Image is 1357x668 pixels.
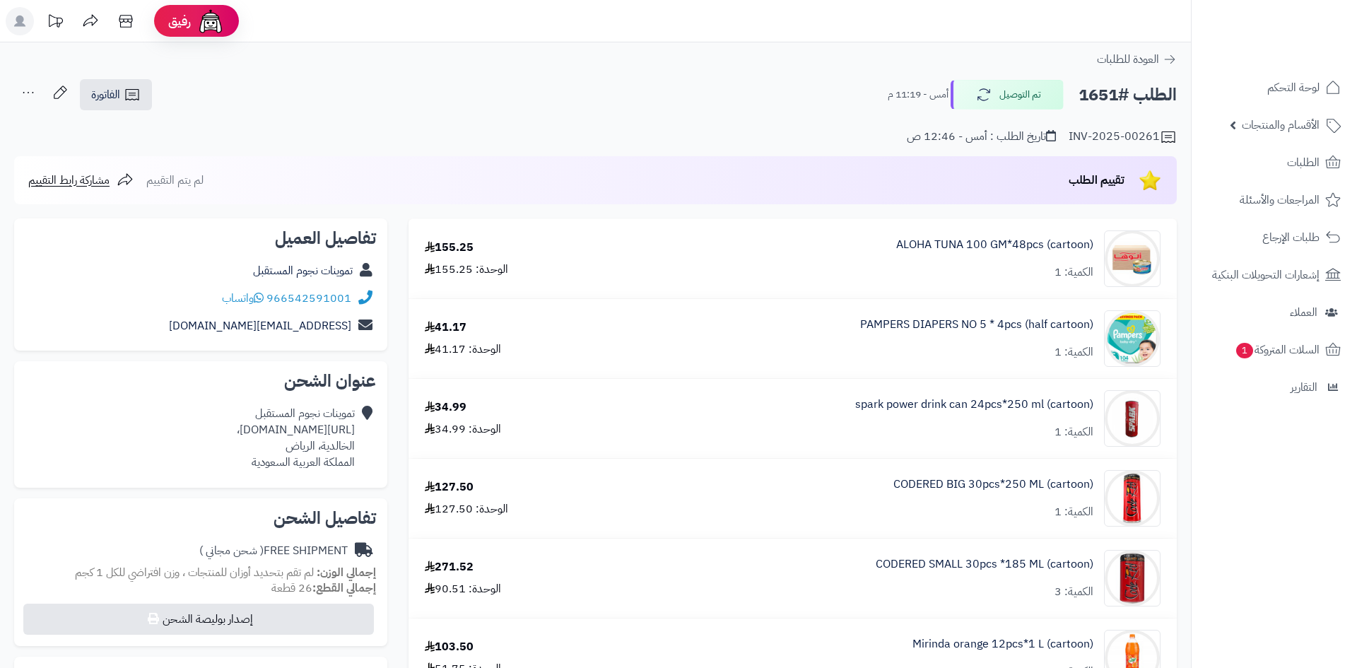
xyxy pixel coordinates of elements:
[860,317,1093,333] a: PAMPERS DIAPERS NO 5 * 4pcs (half cartoon)
[1055,264,1093,281] div: الكمية: 1
[1212,265,1320,285] span: إشعارات التحويلات البنكية
[146,172,204,189] span: لم يتم التقييم
[1290,303,1317,322] span: العملاء
[425,240,474,256] div: 155.25
[425,479,474,496] div: 127.50
[222,290,264,307] a: واتساب
[1069,129,1177,146] div: INV-2025-00261
[1105,470,1160,527] img: 1747536125-51jkufB9faL._AC_SL1000-90x90.jpg
[1200,221,1349,254] a: طلبات الإرجاع
[199,542,264,559] span: ( شحن مجاني )
[1267,78,1320,98] span: لوحة التحكم
[896,237,1093,253] a: ALOHA TUNA 100 GM*48pcs (cartoon)
[25,230,376,247] h2: تفاصيل العميل
[1261,38,1344,68] img: logo-2.png
[1105,230,1160,287] img: 1747287290-Screenshot%202025-05-15%20083356-90x90.jpg
[1097,51,1159,68] span: العودة للطلبات
[912,636,1093,652] a: Mirinda orange 12pcs*1 L (cartoon)
[425,320,466,336] div: 41.17
[1240,190,1320,210] span: المراجعات والأسئلة
[893,476,1093,493] a: CODERED BIG 30pcs*250 ML (cartoon)
[425,341,501,358] div: الوحدة: 41.17
[425,559,474,575] div: 271.52
[266,290,351,307] a: 966542591001
[876,556,1093,573] a: CODERED SMALL 30pcs *185 ML (cartoon)
[1262,228,1320,247] span: طلبات الإرجاع
[425,639,474,655] div: 103.50
[253,262,353,279] a: تموينات نجوم المستقبل
[425,421,501,438] div: الوحدة: 34.99
[1055,344,1093,361] div: الكمية: 1
[25,510,376,527] h2: تفاصيل الشحن
[1200,71,1349,105] a: لوحة التحكم
[1105,550,1160,607] img: 1747536337-61lY7EtfpmL._AC_SL1500-90x90.jpg
[855,397,1093,413] a: spark power drink can 24pcs*250 ml (cartoon)
[237,406,355,470] div: تموينات نجوم المستقبل [URL][DOMAIN_NAME]، الخالدية، الرياض المملكة العربية السعودية
[28,172,110,189] span: مشاركة رابط التقييم
[25,373,376,389] h2: عنوان الشحن
[1200,295,1349,329] a: العملاء
[28,172,134,189] a: مشاركة رابط التقييم
[75,564,314,581] span: لم تقم بتحديد أوزان للمنتجات ، وزن افتراضي للكل 1 كجم
[196,7,225,35] img: ai-face.png
[1291,377,1317,397] span: التقارير
[1055,504,1093,520] div: الكمية: 1
[37,7,73,39] a: تحديثات المنصة
[80,79,152,110] a: الفاتورة
[425,262,508,278] div: الوحدة: 155.25
[951,80,1064,110] button: تم التوصيل
[312,580,376,597] strong: إجمالي القطع:
[1287,153,1320,172] span: الطلبات
[23,604,374,635] button: إصدار بوليصة الشحن
[1069,172,1124,189] span: تقييم الطلب
[1055,584,1093,600] div: الكمية: 3
[1200,333,1349,367] a: السلات المتروكة1
[1235,340,1320,360] span: السلات المتروكة
[425,581,501,597] div: الوحدة: 90.51
[91,86,120,103] span: الفاتورة
[1079,81,1177,110] h2: الطلب #1651
[425,399,466,416] div: 34.99
[169,317,351,334] a: [EMAIL_ADDRESS][DOMAIN_NAME]
[1200,183,1349,217] a: المراجعات والأسئلة
[1200,146,1349,180] a: الطلبات
[1200,370,1349,404] a: التقارير
[271,580,376,597] small: 26 قطعة
[168,13,191,30] span: رفيق
[1200,258,1349,292] a: إشعارات التحويلات البنكية
[1105,390,1160,447] img: 1747517517-f85b5201-d493-429b-b138-9978c401-90x90.jpg
[317,564,376,581] strong: إجمالي الوزن:
[1242,115,1320,135] span: الأقسام والمنتجات
[1236,343,1253,358] span: 1
[888,88,948,102] small: أمس - 11:19 م
[425,501,508,517] div: الوحدة: 127.50
[199,543,348,559] div: FREE SHIPMENT
[1055,424,1093,440] div: الكمية: 1
[1097,51,1177,68] a: العودة للطلبات
[907,129,1056,145] div: تاريخ الطلب : أمس - 12:46 ص
[1105,310,1160,367] img: 1747461958-81DdJFaZ2vL._AC_SL1500-90x90.jpg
